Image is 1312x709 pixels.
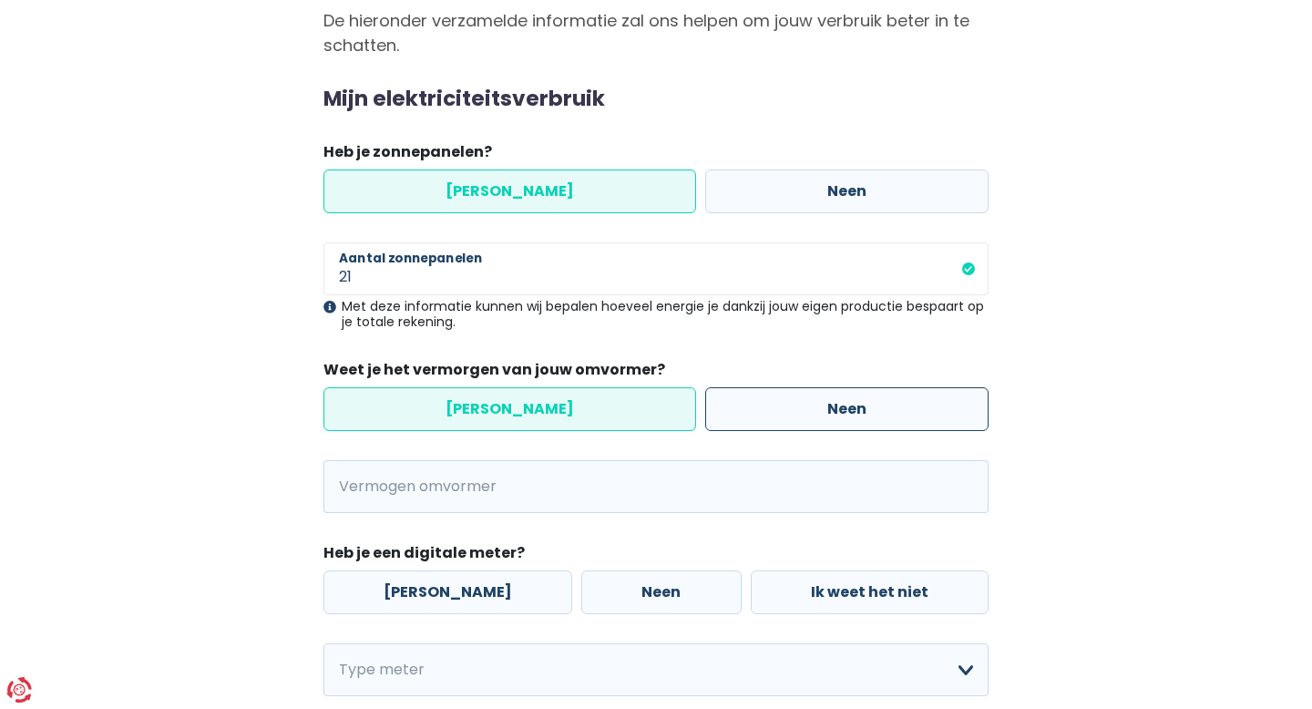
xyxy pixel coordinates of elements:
label: [PERSON_NAME] [323,570,572,614]
h2: Mijn elektriciteitsverbruik [323,87,989,112]
label: Neen [581,570,741,614]
label: Neen [705,387,989,431]
label: Ik weet het niet [751,570,989,614]
label: [PERSON_NAME] [323,387,696,431]
legend: Heb je een digitale meter? [323,542,989,570]
legend: Heb je zonnepanelen? [323,141,989,170]
label: [PERSON_NAME] [323,170,696,213]
label: Neen [705,170,989,213]
legend: Weet je het vermorgen van jouw omvormer? [323,359,989,387]
span: kVA [323,460,370,513]
p: De hieronder verzamelde informatie zal ons helpen om jouw verbruik beter in te schatten. [323,8,989,57]
div: Met deze informatie kunnen wij bepalen hoeveel energie je dankzij jouw eigen productie bespaart o... [323,299,989,330]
